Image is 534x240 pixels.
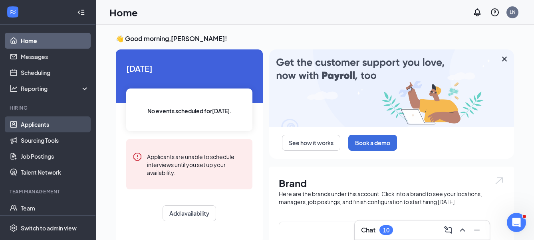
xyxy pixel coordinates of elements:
span: No events scheduled for [DATE] . [147,106,232,115]
a: Job Postings [21,148,89,164]
button: Add availability [163,205,216,221]
svg: Error [133,152,142,161]
button: Book a demo [348,135,397,151]
svg: WorkstreamLogo [9,8,17,16]
img: open.6027fd2a22e1237b5b06.svg [494,176,504,185]
svg: Settings [10,224,18,232]
a: Sourcing Tools [21,132,89,148]
svg: Collapse [77,8,85,16]
svg: Notifications [472,8,482,17]
img: payroll-large.gif [269,49,514,127]
svg: ChevronUp [458,225,467,235]
svg: Analysis [10,85,18,92]
div: LN [510,9,516,16]
svg: ComposeMessage [443,225,453,235]
a: Team [21,200,89,216]
button: Minimize [470,224,483,236]
div: Reporting [21,85,89,92]
div: Applicants are unable to schedule interviews until you set up your availability. [147,152,246,177]
svg: Minimize [472,225,482,235]
div: Switch to admin view [21,224,77,232]
a: Home [21,33,89,49]
a: Talent Network [21,164,89,180]
button: ComposeMessage [442,224,455,236]
h1: Home [109,6,138,19]
a: Applicants [21,116,89,132]
iframe: Intercom live chat [507,213,526,232]
button: See how it works [282,135,340,151]
h3: 👋 Good morning, [PERSON_NAME] ! [116,34,514,43]
div: Team Management [10,188,87,195]
span: [DATE] [126,62,252,75]
a: Scheduling [21,65,89,81]
svg: QuestionInfo [490,8,500,17]
button: ChevronUp [456,224,469,236]
h3: Chat [361,226,375,234]
a: Messages [21,49,89,65]
svg: Cross [500,54,509,64]
div: Hiring [10,104,87,111]
div: Here are the brands under this account. Click into a brand to see your locations, managers, job p... [279,190,504,206]
h1: Brand [279,176,504,190]
div: 10 [383,227,389,234]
